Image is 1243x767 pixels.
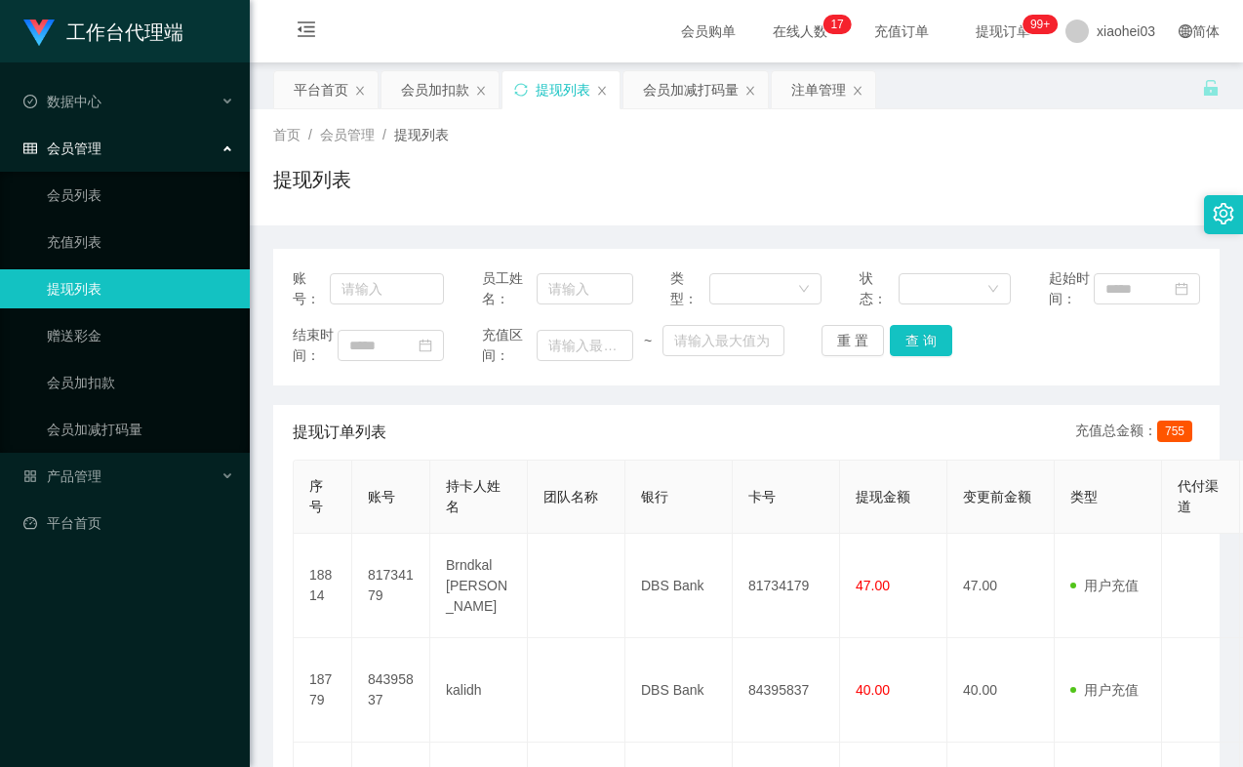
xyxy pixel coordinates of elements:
span: 卡号 [748,489,776,505]
a: 充值列表 [47,222,234,262]
img: logo.9652507e.png [23,20,55,47]
span: 状态： [860,268,899,309]
input: 请输入 [537,273,632,304]
td: DBS Bank [625,638,733,743]
td: 84395837 [733,638,840,743]
p: 1 [830,15,837,34]
i: 图标: close [354,85,366,97]
div: 会员加扣款 [401,71,469,108]
span: 会员管理 [320,127,375,142]
td: 47.00 [947,534,1055,638]
td: 18814 [294,534,352,638]
span: 提现订单列表 [293,421,386,444]
i: 图标: down [987,283,999,297]
span: 首页 [273,127,301,142]
i: 图标: close [852,85,863,97]
i: 图标: table [23,141,37,155]
span: 类型： [670,268,709,309]
span: 团队名称 [543,489,598,505]
td: 40.00 [947,638,1055,743]
input: 请输入 [330,273,444,304]
i: 图标: menu-fold [273,1,340,63]
div: 充值总金额： [1075,421,1200,444]
i: 图标: check-circle-o [23,95,37,108]
span: 40.00 [856,682,890,698]
span: 会员管理 [23,141,101,156]
div: 提现列表 [536,71,590,108]
span: 在线人数 [763,24,837,38]
span: 提现列表 [394,127,449,142]
a: 赠送彩金 [47,316,234,355]
a: 会员加扣款 [47,363,234,402]
sup: 17 [822,15,851,34]
a: 工作台代理端 [23,23,183,39]
span: 用户充值 [1070,578,1139,593]
span: / [382,127,386,142]
i: 图标: setting [1213,203,1234,224]
button: 重 置 [822,325,884,356]
span: 47.00 [856,578,890,593]
a: 会员列表 [47,176,234,215]
td: DBS Bank [625,534,733,638]
a: 提现列表 [47,269,234,308]
input: 请输入最大值为 [662,325,783,356]
span: 充值订单 [864,24,939,38]
span: 充值区间： [482,325,538,366]
div: 注单管理 [791,71,846,108]
i: 图标: close [475,85,487,97]
span: 起始时间： [1049,268,1094,309]
span: 变更前金额 [963,489,1031,505]
span: 结束时间： [293,325,338,366]
i: 图标: calendar [419,339,432,352]
button: 查 询 [890,325,952,356]
td: kalidh [430,638,528,743]
p: 7 [837,15,844,34]
h1: 工作台代理端 [66,1,183,63]
span: 账号 [368,489,395,505]
span: 数据中心 [23,94,101,109]
span: 银行 [641,489,668,505]
input: 请输入最小值为 [537,330,632,361]
td: Brndkal [PERSON_NAME] [430,534,528,638]
td: 81734179 [352,534,430,638]
div: 会员加减打码量 [643,71,739,108]
i: 图标: global [1179,24,1192,38]
a: 图标: dashboard平台首页 [23,504,234,543]
span: 用户充值 [1070,682,1139,698]
td: 84395837 [352,638,430,743]
a: 会员加减打码量 [47,410,234,449]
h1: 提现列表 [273,165,351,194]
span: / [308,127,312,142]
td: 18779 [294,638,352,743]
div: 平台首页 [294,71,348,108]
i: 图标: appstore-o [23,469,37,483]
span: 代付渠道 [1178,478,1219,514]
span: 持卡人姓名 [446,478,501,514]
span: 序号 [309,478,323,514]
span: 类型 [1070,489,1098,505]
sup: 1025 [1022,15,1058,34]
i: 图标: close [596,85,608,97]
i: 图标: down [798,283,810,297]
i: 图标: calendar [1175,282,1188,296]
span: 产品管理 [23,468,101,484]
span: 提现订单 [966,24,1040,38]
span: 账号： [293,268,330,309]
i: 图标: close [744,85,756,97]
span: 提现金额 [856,489,910,505]
span: 755 [1157,421,1192,442]
span: 员工姓名： [482,268,538,309]
i: 图标: unlock [1202,79,1220,97]
i: 图标: sync [514,83,528,97]
span: ~ [633,331,663,351]
td: 81734179 [733,534,840,638]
